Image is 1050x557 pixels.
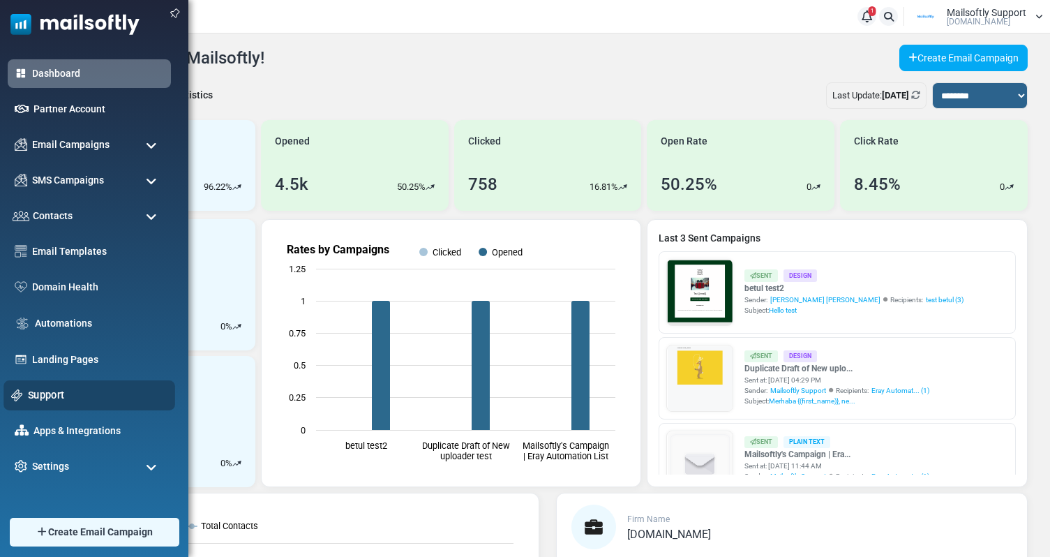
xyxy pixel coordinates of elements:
[275,172,308,197] div: 4.5k
[744,282,963,295] a: betul test2
[744,305,963,315] div: Subject:
[947,17,1010,26] span: [DOMAIN_NAME]
[492,247,523,258] text: Opened
[668,432,733,497] img: empty-draft-icon2.svg
[769,306,797,314] span: Hello test
[661,134,707,149] span: Open Rate
[28,387,167,403] a: Support
[744,385,929,396] div: Sender: Recipients:
[294,360,306,371] text: 0.5
[947,8,1026,17] span: Mailsoftly Support
[220,456,241,470] div: %
[204,180,232,194] p: 96.22%
[826,82,927,109] div: Last Update:
[11,389,23,401] img: support-icon.svg
[15,67,27,80] img: dashboard-icon-active.svg
[744,471,929,482] div: Sender: Recipients:
[770,385,826,396] span: Mailsoftly Support
[32,459,69,474] span: Settings
[590,180,618,194] p: 16.81%
[33,424,164,438] a: Apps & Integrations
[214,330,267,342] strong: Follow Us
[15,460,27,473] img: settings-icon.svg
[220,456,225,470] p: 0
[289,264,306,274] text: 1.25
[783,269,817,281] div: Design
[301,425,306,436] text: 0
[908,6,943,27] img: User Logo
[659,231,1016,246] a: Last 3 Sent Campaigns
[522,440,608,461] text: Mailsoftly's Campaign | Eray Automation List
[220,320,225,334] p: 0
[183,284,299,295] strong: Shop Now and Save Big!
[744,436,778,448] div: Sent
[744,350,778,362] div: Sent
[857,7,876,26] a: 1
[13,211,29,221] img: contacts-icon.svg
[15,315,30,332] img: workflow.svg
[301,296,306,306] text: 1
[170,277,313,303] a: Shop Now and Save Big!
[1000,180,1005,194] p: 0
[32,66,164,81] a: Dashboard
[397,180,426,194] p: 50.25%
[744,362,929,375] a: Duplicate Draft of New uplo...
[744,295,963,305] div: Sender: Recipients:
[908,6,1043,27] a: User Logo Mailsoftly Support [DOMAIN_NAME]
[744,375,929,385] div: Sent at: [DATE] 04:29 PM
[807,180,811,194] p: 0
[220,320,241,334] div: %
[926,295,963,305] a: test betul (3)
[871,385,929,396] a: Eray Automat... (1)
[33,209,73,223] span: Contacts
[73,7,408,21] p: Merhaba {(first_name)}
[468,134,501,149] span: Clicked
[275,134,310,149] span: Opened
[48,525,153,540] span: Create Email Campaign
[33,102,164,117] a: Partner Account
[744,448,929,461] a: Mailsoftly's Campaign | Era...
[744,461,929,471] div: Sent at: [DATE] 11:44 AM
[627,529,711,540] a: [DOMAIN_NAME]
[899,45,1028,71] a: Create Email Campaign
[32,280,164,295] a: Domain Health
[661,172,717,197] div: 50.25%
[345,440,387,451] text: betul test2
[15,138,27,151] img: campaigns-icon.png
[468,172,497,197] div: 758
[15,174,27,186] img: campaigns-icon.png
[289,328,306,339] text: 0.75
[35,316,164,331] a: Automations
[32,173,104,188] span: SMS Campaigns
[289,392,306,403] text: 0.25
[783,436,830,448] div: Plain Text
[15,245,27,258] img: email-templates-icon.svg
[882,90,909,101] b: [DATE]
[854,134,899,149] span: Click Rate
[769,397,855,405] span: Merhaba {(first_name)}, ne...
[770,471,826,482] span: Mailsoftly Support
[287,243,389,256] text: Rates by Campaigns
[911,90,920,101] a: Refresh Stats
[627,514,670,524] span: Firm Name
[854,172,901,197] div: 8.45%
[273,231,629,475] svg: Rates by Campaigns
[32,244,164,259] a: Email Templates
[627,528,711,541] span: [DOMAIN_NAME]
[421,440,509,461] text: Duplicate Draft of New uploader test
[783,350,817,362] div: Design
[63,242,419,264] h1: Test {(email)}
[73,366,408,380] p: Lorem ipsum dolor sit amet, consectetur adipiscing elit, sed do eiusmod tempor incididunt
[32,352,164,367] a: Landing Pages
[869,6,876,16] span: 1
[15,353,27,366] img: landing_pages.svg
[201,521,258,531] text: Total Contacts
[744,396,929,406] div: Subject:
[871,471,929,482] a: Eray Automat... (1)
[15,281,27,292] img: domain-health-icon.svg
[32,138,110,152] span: Email Campaigns
[770,295,880,305] span: [PERSON_NAME] [PERSON_NAME]
[433,247,461,258] text: Clicked
[744,269,778,281] div: Sent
